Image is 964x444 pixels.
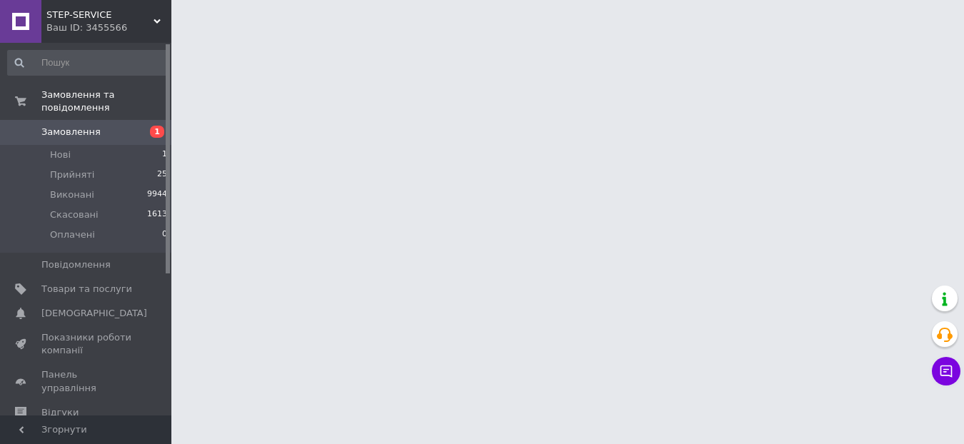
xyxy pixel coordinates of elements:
[50,228,95,241] span: Оплачені
[41,406,79,419] span: Відгуки
[41,307,147,320] span: [DEMOGRAPHIC_DATA]
[41,283,132,296] span: Товари та послуги
[147,188,167,201] span: 9944
[41,258,111,271] span: Повідомлення
[41,126,101,138] span: Замовлення
[41,89,171,114] span: Замовлення та повідомлення
[150,126,164,138] span: 1
[46,9,154,21] span: STEP-SERVICE
[50,188,94,201] span: Виконані
[162,148,167,161] span: 1
[46,21,171,34] div: Ваш ID: 3455566
[50,168,94,181] span: Прийняті
[162,228,167,241] span: 0
[7,50,169,76] input: Пошук
[50,148,71,161] span: Нові
[41,368,132,394] span: Панель управління
[41,331,132,357] span: Показники роботи компанії
[147,208,167,221] span: 1613
[50,208,99,221] span: Скасовані
[932,357,960,385] button: Чат з покупцем
[157,168,167,181] span: 25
